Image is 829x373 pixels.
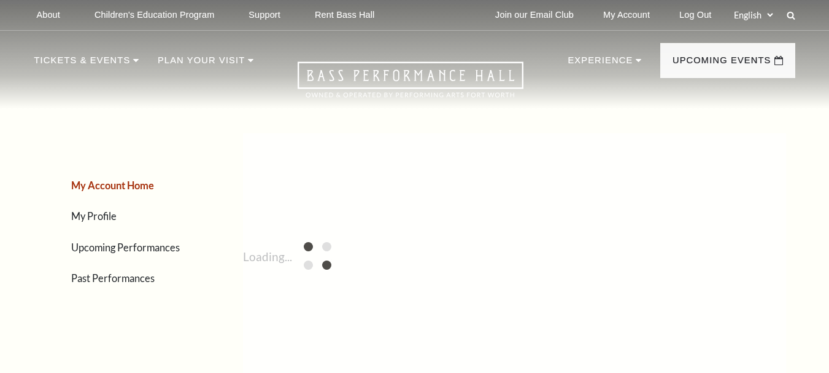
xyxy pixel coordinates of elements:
p: Rent Bass Hall [315,10,375,20]
a: Past Performances [71,272,155,284]
p: About [37,10,60,20]
select: Select: [731,9,775,21]
a: Upcoming Performances [71,241,180,253]
p: Children's Education Program [94,10,214,20]
p: Experience [568,53,633,75]
p: Support [249,10,280,20]
a: My Account Home [71,179,154,191]
p: Plan Your Visit [158,53,245,75]
p: Upcoming Events [673,53,771,75]
a: My Profile [71,210,117,222]
p: Tickets & Events [34,53,131,75]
